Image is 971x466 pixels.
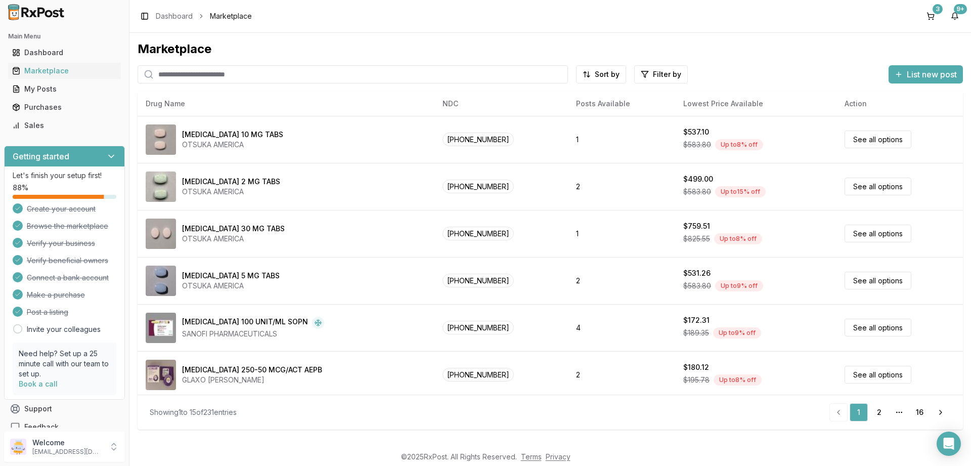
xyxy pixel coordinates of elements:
[907,68,957,80] span: List new post
[156,11,252,21] nav: breadcrumb
[683,281,711,291] span: $583.80
[19,349,110,379] p: Need help? Set up a 25 minute call with our team to set up.
[947,8,963,24] button: 9+
[714,374,762,386] div: Up to 8 % off
[434,92,568,116] th: NDC
[713,327,761,338] div: Up to 9 % off
[683,315,710,325] div: $172.31
[146,266,176,296] img: Abilify 5 MG TABS
[8,116,121,135] a: Sales
[683,187,711,197] span: $583.80
[4,4,69,20] img: RxPost Logo
[12,48,117,58] div: Dashboard
[568,116,675,163] td: 1
[568,163,675,210] td: 2
[836,92,963,116] th: Action
[443,133,514,146] span: [PHONE_NUMBER]
[27,324,101,334] a: Invite your colleagues
[13,171,116,181] p: Let's finish your setup first!
[568,92,675,116] th: Posts Available
[683,328,709,338] span: $189.35
[931,403,951,421] a: Go to next page
[850,403,868,421] a: 1
[156,11,193,21] a: Dashboard
[19,379,58,388] a: Book a call
[12,84,117,94] div: My Posts
[683,234,710,244] span: $825.55
[546,452,570,461] a: Privacy
[845,178,911,195] a: See all options
[683,127,709,137] div: $537.10
[10,439,26,455] img: User avatar
[4,418,125,436] button: Feedback
[922,8,939,24] button: 3
[715,139,763,150] div: Up to 8 % off
[653,69,681,79] span: Filter by
[4,400,125,418] button: Support
[845,225,911,242] a: See all options
[576,65,626,83] button: Sort by
[675,92,836,116] th: Lowest Price Available
[27,204,96,214] span: Create your account
[845,366,911,384] a: See all options
[32,448,103,456] p: [EMAIL_ADDRESS][DOMAIN_NAME]
[182,187,280,197] div: OTSUKA AMERICA
[933,4,943,14] div: 3
[12,120,117,131] div: Sales
[146,360,176,390] img: Advair Diskus 250-50 MCG/ACT AEPB
[683,221,710,231] div: $759.51
[27,307,68,317] span: Post a listing
[146,313,176,343] img: Admelog SoloStar 100 UNIT/ML SOPN
[182,375,322,385] div: GLAXO [PERSON_NAME]
[24,422,59,432] span: Feedback
[4,63,125,79] button: Marketplace
[443,180,514,193] span: [PHONE_NUMBER]
[182,317,308,329] div: [MEDICAL_DATA] 100 UNIT/ML SOPN
[910,403,929,421] a: 16
[13,150,69,162] h3: Getting started
[27,290,85,300] span: Make a purchase
[568,210,675,257] td: 1
[146,124,176,155] img: Abilify 10 MG TABS
[8,80,121,98] a: My Posts
[954,4,967,14] div: 9+
[521,452,542,461] a: Terms
[4,45,125,61] button: Dashboard
[8,32,121,40] h2: Main Menu
[210,11,252,21] span: Marketplace
[443,321,514,334] span: [PHONE_NUMBER]
[12,66,117,76] div: Marketplace
[8,62,121,80] a: Marketplace
[182,281,280,291] div: OTSUKA AMERICA
[845,319,911,336] a: See all options
[182,329,324,339] div: SANOFI PHARMACEUTICALS
[443,368,514,382] span: [PHONE_NUMBER]
[889,65,963,83] button: List new post
[32,438,103,448] p: Welcome
[182,234,285,244] div: OTSUKA AMERICA
[845,272,911,289] a: See all options
[13,183,28,193] span: 88 %
[715,186,766,197] div: Up to 15 % off
[146,219,176,249] img: Abilify 30 MG TABS
[27,238,95,248] span: Verify your business
[715,280,763,291] div: Up to 9 % off
[12,102,117,112] div: Purchases
[146,172,176,202] img: Abilify 2 MG TABS
[4,81,125,97] button: My Posts
[182,365,322,375] div: [MEDICAL_DATA] 250-50 MCG/ACT AEPB
[8,98,121,116] a: Purchases
[4,99,125,115] button: Purchases
[568,304,675,351] td: 4
[714,233,762,244] div: Up to 8 % off
[595,69,620,79] span: Sort by
[889,70,963,80] a: List new post
[829,403,951,421] nav: pagination
[568,257,675,304] td: 2
[683,268,711,278] div: $531.26
[443,227,514,240] span: [PHONE_NUMBER]
[870,403,888,421] a: 2
[182,177,280,187] div: [MEDICAL_DATA] 2 MG TABS
[182,130,283,140] div: [MEDICAL_DATA] 10 MG TABS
